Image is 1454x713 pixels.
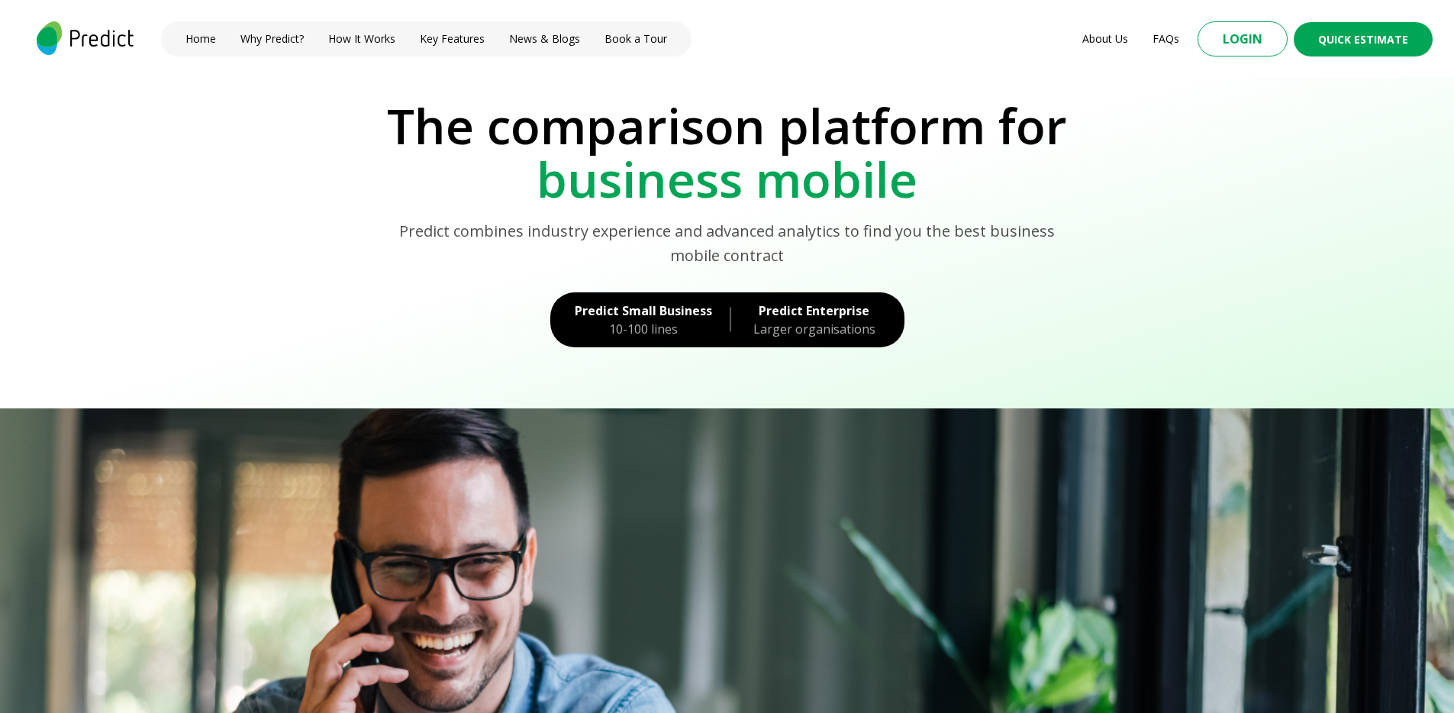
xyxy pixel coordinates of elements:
a: Home [185,31,216,47]
a: Why Predict? [240,31,304,47]
div: Predict Small Business [575,302,712,320]
p: Predict combines industry experience and advanced analytics to find you the best business mobile ... [374,219,1080,268]
a: How It Works [328,31,395,47]
a: Key Features [420,31,485,47]
p: business mobile [21,153,1433,206]
a: Predict Small Business10-100 lines [550,292,715,347]
a: Book a Tour [604,31,667,47]
a: About Us [1082,31,1128,47]
a: Predict EnterpriseLarger organisations [746,292,904,347]
div: Predict Enterprise [749,302,880,320]
a: FAQs [1153,31,1179,47]
p: The comparison platform for [21,99,1433,153]
button: Login [1198,21,1288,56]
div: Larger organisations [749,320,880,338]
a: News & Blogs [509,31,580,47]
button: Quick Estimate [1294,22,1433,56]
div: 10-100 lines [575,320,712,338]
img: logo [34,21,137,55]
